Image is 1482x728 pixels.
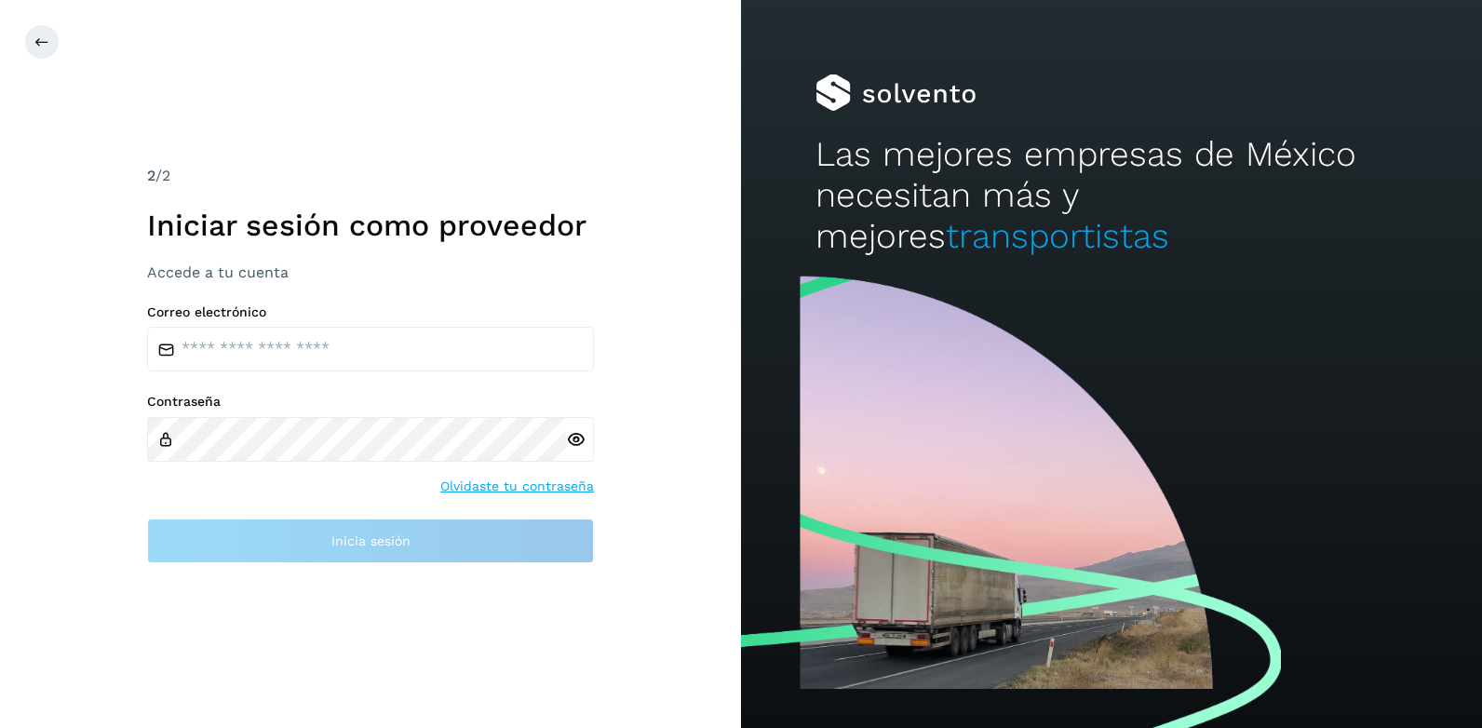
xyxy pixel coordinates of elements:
[147,167,155,184] span: 2
[147,519,594,563] button: Inicia sesión
[946,216,1169,256] span: transportistas
[331,534,411,547] span: Inicia sesión
[147,394,594,410] label: Contraseña
[147,263,594,281] h3: Accede a tu cuenta
[147,208,594,243] h1: Iniciar sesión como proveedor
[815,134,1408,258] h2: Las mejores empresas de México necesitan más y mejores
[147,165,594,187] div: /2
[147,304,594,320] label: Correo electrónico
[440,477,594,496] a: Olvidaste tu contraseña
